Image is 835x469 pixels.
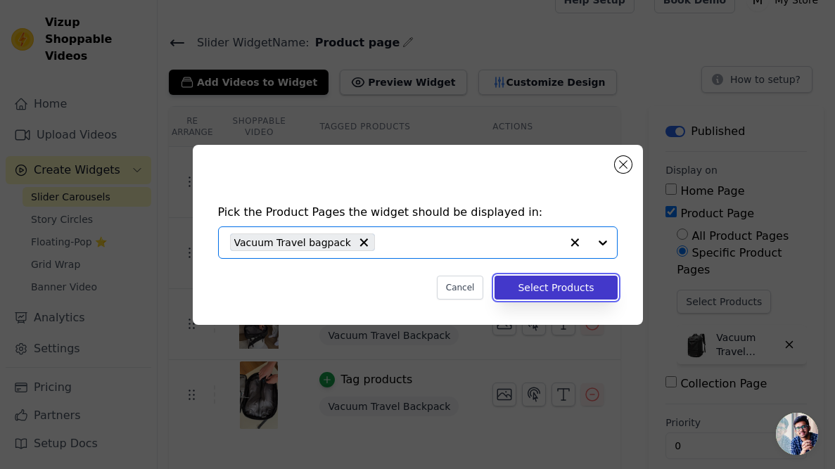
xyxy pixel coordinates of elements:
[437,276,484,300] button: Cancel
[218,204,618,221] h4: Pick the Product Pages the widget should be displayed in:
[495,276,617,300] button: Select Products
[776,413,818,455] div: Open chat
[615,156,632,173] button: Close modal
[234,234,351,250] span: Vacuum Travel bagpack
